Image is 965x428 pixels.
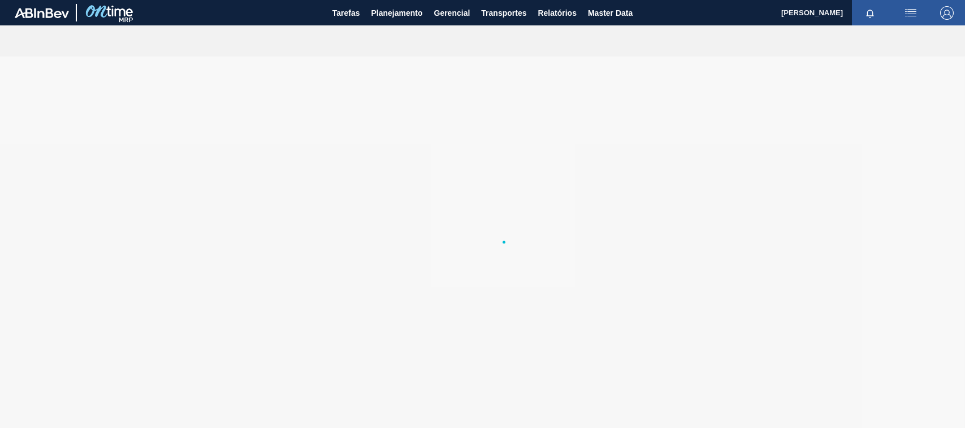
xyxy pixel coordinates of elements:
span: Relatórios [538,6,576,20]
img: TNhmsLtSVTkK8tSr43FrP2fwEKptu5GPRR3wAAAABJRU5ErkJggg== [15,8,69,18]
span: Planejamento [371,6,422,20]
button: Notificações [852,5,888,21]
img: userActions [904,6,918,20]
span: Master Data [588,6,633,20]
span: Gerencial [434,6,470,20]
img: Logout [940,6,954,20]
span: Tarefas [332,6,360,20]
span: Transportes [481,6,526,20]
